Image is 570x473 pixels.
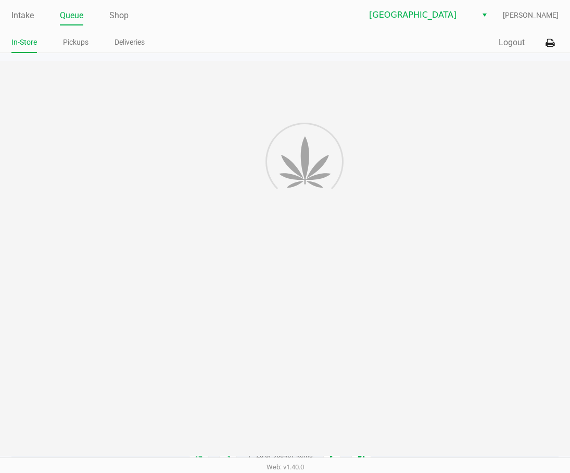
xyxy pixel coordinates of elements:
span: [GEOGRAPHIC_DATA] [369,9,471,21]
span: [PERSON_NAME] [503,10,559,21]
button: Logout [499,36,525,49]
a: Queue [60,8,83,23]
a: Pickups [63,36,88,49]
a: Shop [109,8,129,23]
button: Select [477,6,492,24]
a: Deliveries [115,36,145,49]
a: In-Store [11,36,37,49]
span: Web: v1.40.0 [267,463,304,471]
a: Intake [11,8,34,23]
